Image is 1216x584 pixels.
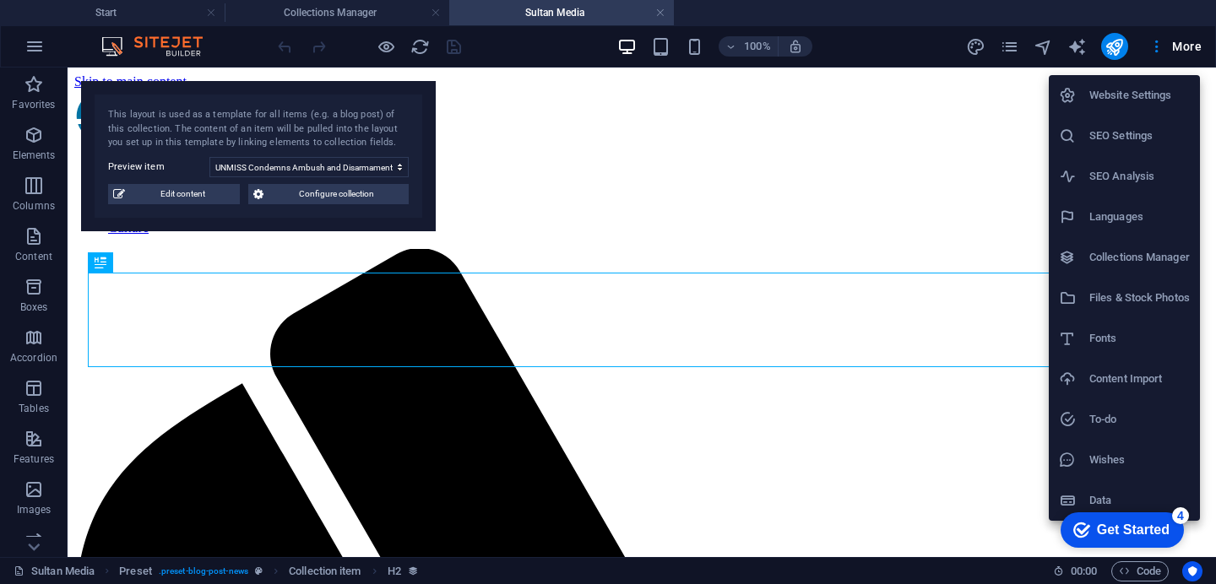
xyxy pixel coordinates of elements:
a: Skip to main content [7,7,119,21]
div: Get Started [53,19,126,34]
h6: Wishes [1089,450,1190,470]
h6: Languages [1089,207,1190,227]
h6: Content Import [1089,369,1190,389]
div: Get Started 4 items remaining, 20% complete [17,8,140,44]
h6: To-do [1089,409,1190,430]
h6: Data [1089,490,1190,511]
h6: Fonts [1089,328,1190,349]
h6: SEO Analysis [1089,166,1190,187]
h6: Files & Stock Photos [1089,288,1190,308]
h6: SEO Settings [1089,126,1190,146]
h6: Website Settings [1089,85,1190,105]
div: 4 [128,3,145,20]
h6: Collections Manager [1089,247,1190,268]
